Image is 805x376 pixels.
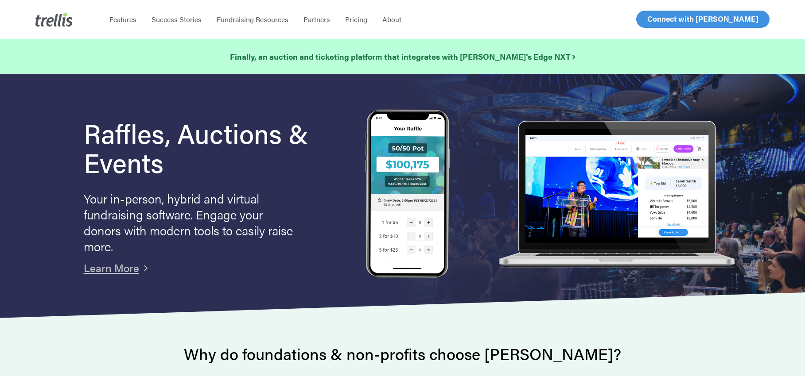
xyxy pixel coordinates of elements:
[366,109,450,280] img: Trellis Raffles, Auctions and Event Fundraising
[102,15,144,24] a: Features
[35,12,73,27] img: Trellis
[345,14,367,24] span: Pricing
[647,13,758,24] span: Connect with [PERSON_NAME]
[382,14,401,24] span: About
[636,11,770,28] a: Connect with [PERSON_NAME]
[84,345,722,363] h2: Why do foundations & non-profits choose [PERSON_NAME]?
[84,118,334,176] h1: Raffles, Auctions & Events
[338,15,375,24] a: Pricing
[230,50,575,63] a: Finally, an auction and ticketing platform that integrates with [PERSON_NAME]’s Edge NXT
[296,15,338,24] a: Partners
[109,14,136,24] span: Features
[375,15,409,24] a: About
[303,14,330,24] span: Partners
[144,15,209,24] a: Success Stories
[152,14,202,24] span: Success Stories
[494,121,739,269] img: rafflelaptop_mac_optim.png
[230,51,575,62] strong: Finally, an auction and ticketing platform that integrates with [PERSON_NAME]’s Edge NXT
[84,190,296,254] p: Your in-person, hybrid and virtual fundraising software. Engage your donors with modern tools to ...
[84,260,139,275] a: Learn More
[217,14,288,24] span: Fundraising Resources
[209,15,296,24] a: Fundraising Resources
